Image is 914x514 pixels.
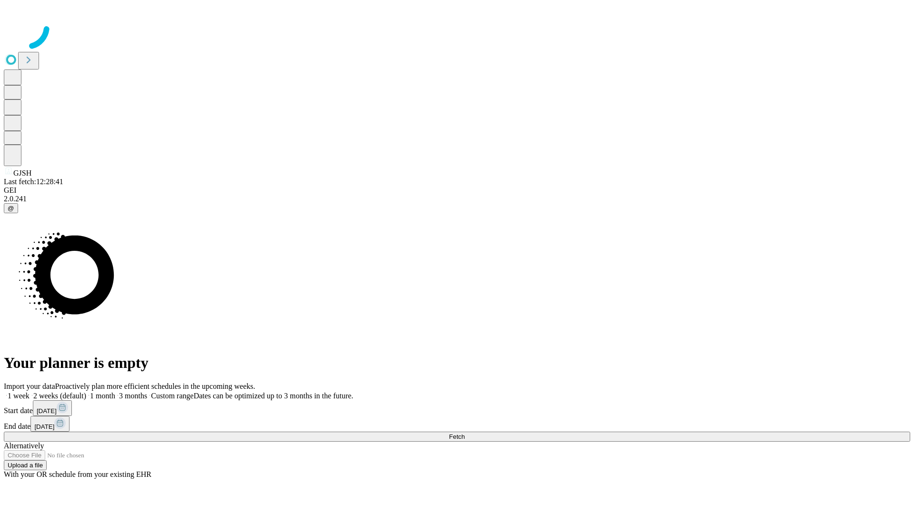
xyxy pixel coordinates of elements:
[33,400,72,416] button: [DATE]
[4,442,44,450] span: Alternatively
[151,392,193,400] span: Custom range
[37,407,57,415] span: [DATE]
[30,416,70,432] button: [DATE]
[4,195,910,203] div: 2.0.241
[4,470,151,478] span: With your OR schedule from your existing EHR
[33,392,86,400] span: 2 weeks (default)
[194,392,353,400] span: Dates can be optimized up to 3 months in the future.
[4,178,63,186] span: Last fetch: 12:28:41
[449,433,465,440] span: Fetch
[4,203,18,213] button: @
[55,382,255,390] span: Proactively plan more efficient schedules in the upcoming weeks.
[90,392,115,400] span: 1 month
[4,432,910,442] button: Fetch
[119,392,147,400] span: 3 months
[4,354,910,372] h1: Your planner is empty
[4,382,55,390] span: Import your data
[4,416,910,432] div: End date
[13,169,31,177] span: GJSH
[8,205,14,212] span: @
[4,400,910,416] div: Start date
[4,460,47,470] button: Upload a file
[8,392,30,400] span: 1 week
[4,186,910,195] div: GEI
[34,423,54,430] span: [DATE]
